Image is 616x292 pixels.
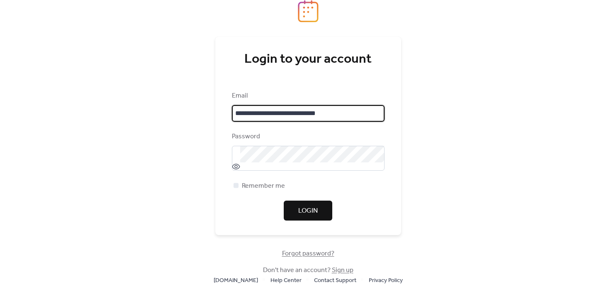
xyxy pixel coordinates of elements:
[369,276,403,286] span: Privacy Policy
[242,181,285,191] span: Remember me
[214,276,258,286] span: [DOMAIN_NAME]
[282,251,334,256] a: Forgot password?
[214,275,258,285] a: [DOMAIN_NAME]
[282,249,334,259] span: Forgot password?
[270,275,302,285] a: Help Center
[332,264,353,277] a: Sign up
[369,275,403,285] a: Privacy Policy
[232,132,383,142] div: Password
[232,91,383,101] div: Email
[314,276,356,286] span: Contact Support
[232,51,385,68] div: Login to your account
[263,265,353,275] span: Don't have an account?
[284,201,332,221] button: Login
[314,275,356,285] a: Contact Support
[270,276,302,286] span: Help Center
[298,206,318,216] span: Login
